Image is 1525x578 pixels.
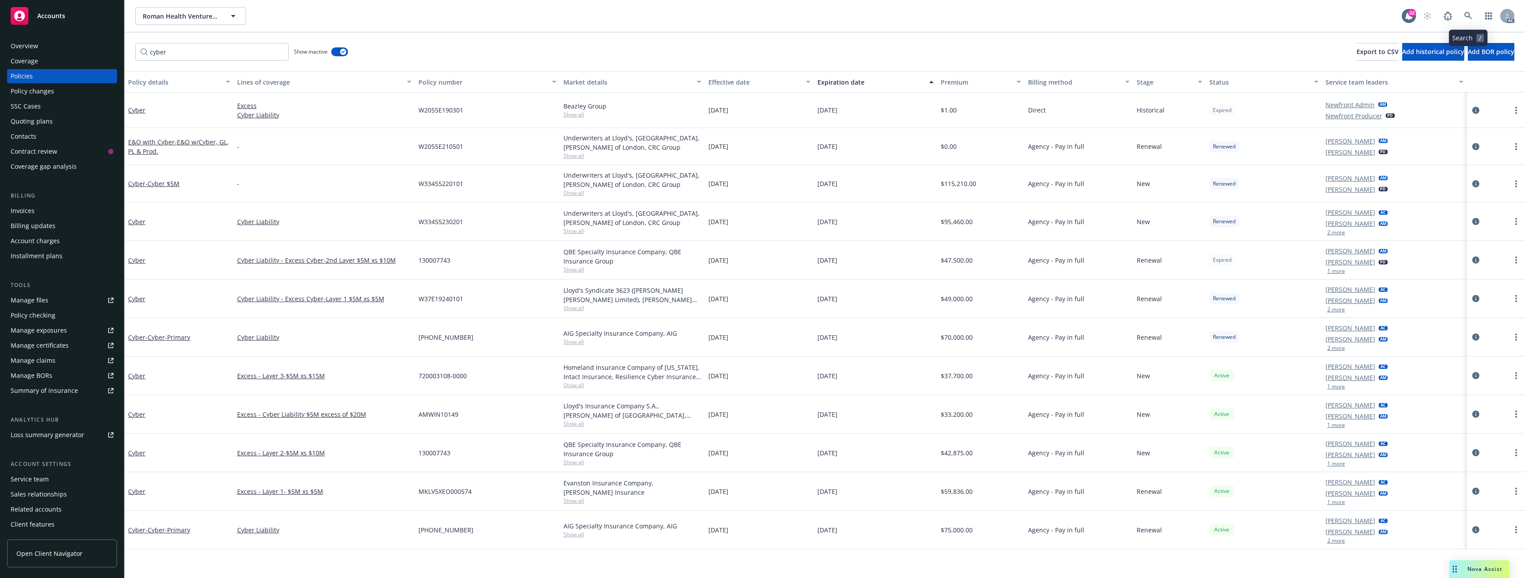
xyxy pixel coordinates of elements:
span: Renewal [1137,294,1162,303]
button: 2 more [1327,345,1345,351]
span: $49,000.00 [941,294,973,303]
div: Contract review [11,144,57,159]
div: Manage BORs [11,369,52,383]
div: Service team leaders [1326,78,1454,87]
div: SSC Cases [11,99,41,113]
span: - Cyber $5M [145,179,180,188]
span: Export to CSV [1357,47,1399,56]
a: Contract review [7,144,117,159]
a: circleInformation [1470,486,1481,497]
a: [PERSON_NAME] [1326,411,1375,421]
div: Stage [1137,78,1193,87]
button: Roman Health Ventures Inc. [135,7,246,25]
a: Cyber [128,295,145,303]
a: circleInformation [1470,447,1481,458]
div: QBE Specialty Insurance Company, QBE Insurance Group [563,247,701,266]
span: [DATE] [817,142,837,151]
span: [PHONE_NUMBER] [418,525,473,535]
a: Account charges [7,234,117,248]
span: Show all [563,227,701,235]
a: Invoices [7,204,117,218]
a: Loss summary generator [7,428,117,442]
a: Contacts [7,129,117,144]
div: Policy number [418,78,547,87]
span: - Cyber-Primary [145,526,190,534]
button: Policy details [125,71,234,93]
button: Stage [1133,71,1206,93]
span: $33,200.00 [941,410,973,419]
span: $70,000.00 [941,333,973,342]
span: [DATE] [817,371,837,380]
a: Manage exposures [7,323,117,337]
span: Show all [563,266,701,273]
button: Policy number [415,71,560,93]
span: [DATE] [817,525,837,535]
a: more [1511,370,1521,381]
a: [PERSON_NAME] [1326,527,1375,536]
button: 2 more [1327,307,1345,312]
a: [PERSON_NAME] [1326,516,1375,525]
span: [DATE] [817,179,837,188]
a: Newfront Producer [1326,111,1382,120]
span: Show all [563,338,701,345]
div: Underwriters at Lloyd's, [GEOGRAPHIC_DATA], [PERSON_NAME] of London, CRC Group [563,171,701,189]
div: Loss summary generator [11,428,84,442]
div: Effective date [708,78,801,87]
span: Expired [1213,256,1232,264]
a: [PERSON_NAME] [1326,323,1375,333]
div: Policies [11,69,33,83]
a: [PERSON_NAME] [1326,136,1375,146]
span: Agency - Pay in full [1028,448,1084,458]
span: Show all [563,381,701,389]
button: Lines of coverage [234,71,415,93]
a: Cyber Liability - Excess Cyber-Layer 1 $5M xs $5M [237,294,411,303]
span: Accounts [37,12,65,19]
a: [PERSON_NAME] [1326,219,1375,228]
span: Renewal [1137,487,1162,496]
span: Show all [563,531,701,538]
div: Manage certificates [11,338,69,353]
div: Coverage gap analysis [11,159,77,174]
a: circleInformation [1470,178,1481,189]
div: Policy details [128,78,220,87]
span: Renewed [1213,295,1236,303]
span: [DATE] [817,294,837,303]
a: Policy changes [7,84,117,98]
span: New [1137,448,1150,458]
a: [PERSON_NAME] [1326,334,1375,344]
a: Cyber Liability [237,525,411,535]
div: Coverage [11,54,38,68]
button: 1 more [1327,423,1345,428]
span: W2055E210501 [418,142,463,151]
a: [PERSON_NAME] [1326,257,1375,267]
a: more [1511,216,1521,227]
button: Billing method [1024,71,1134,93]
a: circleInformation [1470,332,1481,342]
span: Add historical policy [1402,47,1464,56]
a: circleInformation [1470,293,1481,304]
button: Expiration date [814,71,937,93]
span: [DATE] [817,333,837,342]
button: 2 more [1327,538,1345,543]
span: Active [1213,372,1231,380]
span: MKLV5XEO000574 [418,487,472,496]
button: Nova Assist [1449,560,1509,578]
span: Show all [563,304,701,312]
div: Premium [941,78,1011,87]
a: Excess [237,101,411,110]
span: Renewal [1137,333,1162,342]
a: Search [1459,7,1477,25]
span: [DATE] [708,179,728,188]
span: New [1137,371,1150,380]
a: circleInformation [1470,370,1481,381]
button: Effective date [705,71,814,93]
a: Manage files [7,293,117,307]
div: Evanston Insurance Company, [PERSON_NAME] Insurance [563,478,701,497]
button: 1 more [1327,384,1345,389]
a: more [1511,178,1521,189]
div: Manage files [11,293,48,307]
button: Market details [560,71,705,93]
div: Homeland Insurance Company of [US_STATE], Intact Insurance, Resilience Cyber Insurance Solutions [563,363,701,381]
span: [DATE] [708,410,728,419]
div: Quoting plans [11,114,53,128]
